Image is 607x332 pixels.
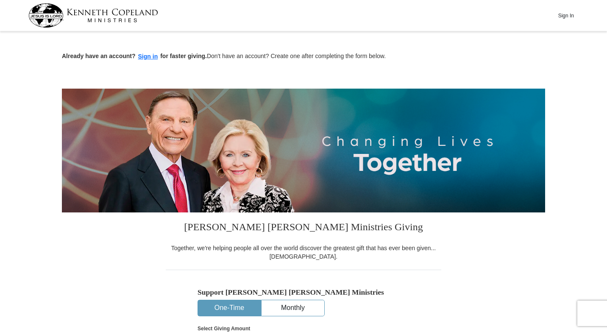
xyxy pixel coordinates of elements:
[62,53,207,59] strong: Already have an account? for faster giving.
[166,212,441,244] h3: [PERSON_NAME] [PERSON_NAME] Ministries Giving
[553,9,579,22] button: Sign In
[198,288,409,297] h5: Support [PERSON_NAME] [PERSON_NAME] Ministries
[166,244,441,261] div: Together, we're helping people all over the world discover the greatest gift that has ever been g...
[262,300,324,316] button: Monthly
[198,326,250,332] strong: Select Giving Amount
[136,52,161,61] button: Sign in
[28,3,158,28] img: kcm-header-logo.svg
[198,300,261,316] button: One-Time
[62,52,545,61] p: Don't have an account? Create one after completing the form below.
